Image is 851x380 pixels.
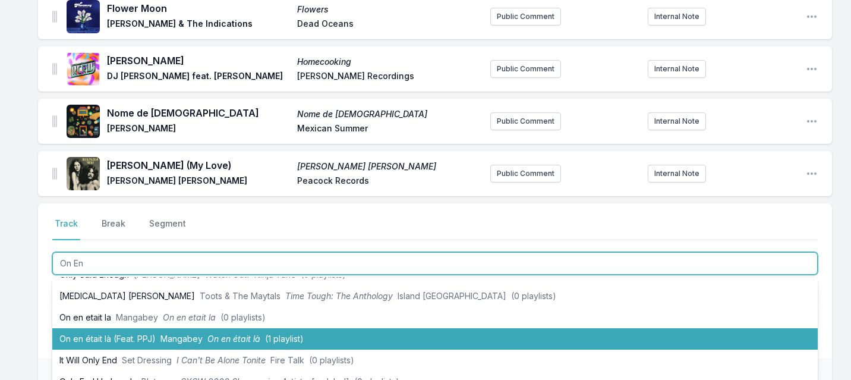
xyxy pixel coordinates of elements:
button: Public Comment [490,112,561,130]
button: Public Comment [490,165,561,183]
span: (1 playlist) [265,334,304,344]
span: Flower Moon [107,1,290,15]
button: Internal Note [648,112,706,130]
button: Internal Note [648,60,706,78]
span: Nome de [DEMOGRAPHIC_DATA] [297,108,480,120]
img: Homecooking [67,52,100,86]
button: Break [99,218,128,240]
span: I Can't Be Alone Tonite [176,355,266,365]
span: Fire Talk [270,355,304,365]
button: Internal Note [648,165,706,183]
button: Open playlist item options [806,63,818,75]
span: Homecooking [297,56,480,68]
li: It Will Only End [52,350,818,371]
img: Buckingham Nicks [67,157,100,190]
img: Drag Handle [52,115,57,127]
button: Open playlist item options [806,115,818,127]
span: On en était là [207,334,260,344]
input: Track Title [52,252,818,275]
li: On en était là (Feat. PPJ) [52,328,818,350]
button: Open playlist item options [806,11,818,23]
li: On en etait la [52,307,818,328]
span: Mangabey [116,312,158,322]
span: Nome de [DEMOGRAPHIC_DATA] [107,106,290,120]
span: On en etait la [163,312,216,322]
span: [PERSON_NAME] Recordings [297,70,480,84]
img: Drag Handle [52,11,57,23]
img: Nome de Deus [67,105,100,138]
button: Public Comment [490,8,561,26]
span: (0 playlists) [309,355,354,365]
img: Drag Handle [52,168,57,180]
li: [MEDICAL_DATA] [PERSON_NAME] [52,285,818,307]
button: Segment [147,218,188,240]
span: Flowers [297,4,480,15]
span: (0 playlists) [511,291,556,301]
span: Mangabey [160,334,203,344]
span: DJ [PERSON_NAME] feat. [PERSON_NAME] [107,70,290,84]
span: Peacock Records [297,175,480,189]
span: (0 playlists) [220,312,266,322]
button: Open playlist item options [806,168,818,180]
span: Mexican Summer [297,123,480,137]
span: [PERSON_NAME] [PERSON_NAME] [107,175,290,189]
span: Island [GEOGRAPHIC_DATA] [398,291,506,301]
span: Toots & The Maytals [200,291,280,301]
span: Set Dressing [122,355,172,365]
button: Track [52,218,80,240]
button: Internal Note [648,8,706,26]
img: Drag Handle [52,63,57,75]
span: Time Tough: The Anthology [285,291,393,301]
span: [PERSON_NAME] (My Love) [107,158,290,172]
span: [PERSON_NAME] [107,123,290,137]
span: [PERSON_NAME] & The Indications [107,18,290,32]
span: [PERSON_NAME] [107,54,290,68]
span: Dead Oceans [297,18,480,32]
button: Public Comment [490,60,561,78]
span: [PERSON_NAME] [PERSON_NAME] [297,161,480,172]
